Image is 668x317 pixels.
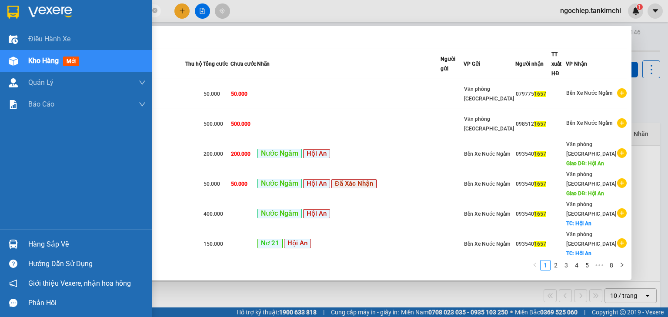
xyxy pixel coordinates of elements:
[516,150,551,159] div: 093540
[28,33,70,44] span: Điều hành xe
[617,238,627,248] span: plus-circle
[464,241,510,247] span: Bến Xe Nước Ngầm
[152,7,157,15] span: close-circle
[185,61,202,67] span: Thu hộ
[303,149,330,159] span: Hội An
[617,208,627,218] span: plus-circle
[534,151,546,157] span: 1657
[566,61,587,67] span: VP Nhận
[551,260,561,270] li: 2
[9,240,18,249] img: warehouse-icon
[9,299,17,307] span: message
[551,260,561,270] a: 2
[28,278,131,289] span: Giới thiệu Vexere, nhận hoa hồng
[561,260,571,270] li: 3
[120,179,185,189] div: SL: 1
[120,154,185,164] div: SL: 4
[582,260,592,270] li: 5
[230,61,256,67] span: Chưa cước
[464,61,480,67] span: VP Gửi
[303,179,330,189] span: Hội An
[617,178,627,188] span: plus-circle
[516,240,551,249] div: 093540
[592,260,606,270] span: •••
[9,100,18,109] img: solution-icon
[619,262,625,267] span: right
[120,144,185,154] div: TC
[566,90,612,96] span: Bến Xe Nước Ngầm
[516,180,551,189] div: 093540
[331,179,377,189] span: Đã Xác Nhận
[532,262,538,267] span: left
[592,260,606,270] li: Next 5 Pages
[534,181,546,187] span: 1657
[152,8,157,13] span: close-circle
[566,160,604,167] span: Giao DĐ: Hội An
[566,201,616,217] span: Văn phòng [GEOGRAPHIC_DATA]
[516,90,551,99] div: 079775
[9,260,17,268] span: question-circle
[541,260,550,270] a: 1
[566,220,591,227] span: TC: Hội An
[303,209,330,219] span: Hội An
[566,141,616,157] span: Văn phòng [GEOGRAPHIC_DATA]
[203,61,228,67] span: Tổng cước
[7,6,19,19] img: logo-vxr
[257,239,283,248] span: Nơ 21
[120,89,185,99] div: SL: 1
[257,179,302,189] span: Nước Ngầm
[464,211,510,217] span: Bến Xe Nước Ngầm
[231,181,247,187] span: 50.000
[120,239,185,249] div: SL: 1
[572,260,581,270] a: 4
[28,77,53,88] span: Quản Lý
[257,61,270,67] span: Nhãn
[534,121,546,127] span: 1657
[204,211,223,217] span: 400.000
[516,120,551,129] div: 098512
[257,149,302,159] span: Nước Ngầm
[464,116,514,132] span: Văn phòng [GEOGRAPHIC_DATA]
[204,151,223,157] span: 200.000
[617,260,627,270] button: right
[516,210,551,219] div: 093540
[566,120,612,126] span: Bến Xe Nước Ngầm
[9,78,18,87] img: warehouse-icon
[617,88,627,98] span: plus-circle
[566,190,604,197] span: Giao DĐ: Hội An
[284,239,311,248] span: Hội An
[9,279,17,287] span: notification
[464,151,510,157] span: Bến Xe Nước Ngầm
[231,121,250,127] span: 500.000
[464,181,510,187] span: Bến Xe Nước Ngầm
[551,51,561,77] span: TT xuất HĐ
[231,91,247,97] span: 50.000
[530,260,540,270] li: Previous Page
[566,231,616,247] span: Văn phòng [GEOGRAPHIC_DATA]
[120,209,185,219] div: SL: 3
[204,91,220,97] span: 50.000
[566,171,616,187] span: Văn phòng [GEOGRAPHIC_DATA]
[534,241,546,247] span: 1657
[617,148,627,158] span: plus-circle
[540,260,551,270] li: 1
[617,260,627,270] li: Next Page
[566,250,591,257] span: TC: Hội An
[9,57,18,66] img: warehouse-icon
[28,99,54,110] span: Báo cáo
[204,121,223,127] span: 500.000
[204,181,220,187] span: 50.000
[530,260,540,270] button: left
[534,91,546,97] span: 1657
[231,151,250,157] span: 200.000
[120,119,185,129] div: SL: 7
[28,238,146,251] div: Hàng sắp về
[28,57,59,65] span: Kho hàng
[9,35,18,44] img: warehouse-icon
[571,260,582,270] li: 4
[607,260,616,270] a: 8
[606,260,617,270] li: 8
[139,79,146,86] span: down
[204,241,223,247] span: 150.000
[515,61,544,67] span: Người nhận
